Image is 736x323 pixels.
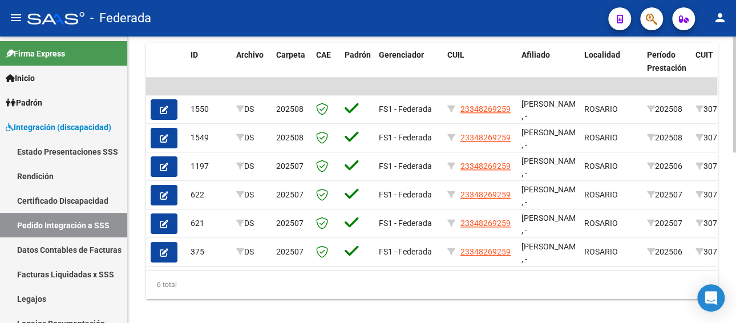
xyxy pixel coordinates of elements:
[276,219,304,228] span: 202507
[191,131,227,144] div: 1549
[276,104,304,114] span: 202508
[460,247,511,256] span: 23348269259
[236,217,267,230] div: DS
[374,43,443,93] datatable-header-cell: Gerenciador
[521,50,550,59] span: Afiliado
[236,103,267,116] div: DS
[379,50,424,59] span: Gerenciador
[186,43,232,93] datatable-header-cell: ID
[580,43,642,93] datatable-header-cell: Localidad
[9,11,23,25] mat-icon: menu
[460,219,511,228] span: 23348269259
[236,160,267,173] div: DS
[276,190,304,199] span: 202507
[460,133,511,142] span: 23348269259
[647,245,686,259] div: 202506
[584,104,618,114] span: ROSARIO
[647,217,686,230] div: 202507
[642,43,691,93] datatable-header-cell: Período Prestación
[447,50,464,59] span: CUIL
[443,43,517,93] datatable-header-cell: CUIL
[584,219,618,228] span: ROSARIO
[276,247,304,256] span: 202507
[647,50,686,72] span: Período Prestación
[379,219,432,228] span: FS1 - Federada
[521,128,583,150] span: [PERSON_NAME] , -
[584,190,618,199] span: ROSARIO
[521,156,583,179] span: [PERSON_NAME] , -
[713,11,727,25] mat-icon: person
[232,43,272,93] datatable-header-cell: Archivo
[236,131,267,144] div: DS
[647,103,686,116] div: 202508
[340,43,374,93] datatable-header-cell: Padrón
[647,188,686,201] div: 202507
[345,50,371,59] span: Padrón
[312,43,340,93] datatable-header-cell: CAE
[460,104,511,114] span: 23348269259
[191,160,227,173] div: 1197
[697,284,725,312] div: Open Intercom Messenger
[584,133,618,142] span: ROSARIO
[521,185,583,207] span: [PERSON_NAME] , -
[460,190,511,199] span: 23348269259
[695,50,713,59] span: CUIT
[647,160,686,173] div: 202506
[521,242,583,264] span: [PERSON_NAME] , -
[146,270,718,299] div: 6 total
[90,6,151,31] span: - Federada
[191,245,227,259] div: 375
[584,247,618,256] span: ROSARIO
[191,188,227,201] div: 622
[276,161,304,171] span: 202507
[379,104,432,114] span: FS1 - Federada
[6,47,65,60] span: Firma Express
[379,161,432,171] span: FS1 - Federada
[191,217,227,230] div: 621
[517,43,580,93] datatable-header-cell: Afiliado
[191,103,227,116] div: 1550
[6,96,42,109] span: Padrón
[276,50,305,59] span: Carpeta
[647,131,686,144] div: 202508
[379,247,432,256] span: FS1 - Federada
[6,121,111,134] span: Integración (discapacidad)
[236,50,264,59] span: Archivo
[236,245,267,259] div: DS
[460,161,511,171] span: 23348269259
[521,213,583,236] span: [PERSON_NAME] , -
[584,50,620,59] span: Localidad
[379,133,432,142] span: FS1 - Federada
[236,188,267,201] div: DS
[272,43,312,93] datatable-header-cell: Carpeta
[316,50,331,59] span: CAE
[276,133,304,142] span: 202508
[191,50,198,59] span: ID
[584,161,618,171] span: ROSARIO
[379,190,432,199] span: FS1 - Federada
[521,99,583,122] span: [PERSON_NAME] , -
[6,72,35,84] span: Inicio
